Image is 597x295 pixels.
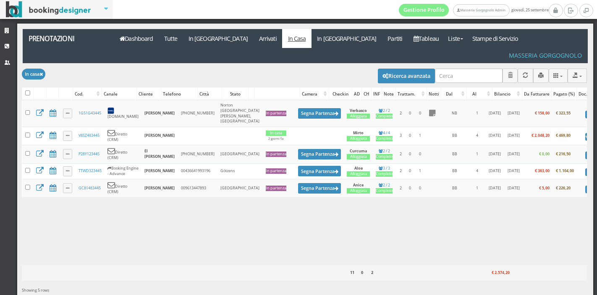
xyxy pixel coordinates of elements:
td: 1 [470,145,484,163]
b: [PERSON_NAME] [144,185,175,191]
b: € 1.104,00 [556,168,574,173]
img: BookingDesigner.com [6,1,91,18]
td: 0 [406,100,415,127]
div: 18% [585,133,589,141]
b: [PERSON_NAME] [144,133,175,138]
a: 3 / 3Completo [376,165,393,177]
div: € 2.574,20 [482,268,512,279]
div: Checkin [329,88,352,100]
a: 1G51G43445 [79,110,101,116]
td: Norton [GEOGRAPHIC_DATA][PERSON_NAME], [GEOGRAPHIC_DATA] [217,100,262,127]
div: Completo [376,188,393,194]
td: 1 [470,179,484,197]
button: Segna Partenza [298,108,341,119]
div: Città [198,88,222,100]
td: BB [439,127,470,145]
td: [DATE] [484,145,505,163]
button: Segna Partenza [298,149,341,159]
button: Ricerca avanzata [378,69,435,83]
td: 4 [470,127,484,145]
td: [DATE] [505,100,523,127]
div: In partenza [266,186,286,191]
td: BB [439,145,470,163]
div: Note [382,88,395,100]
small: 2 giorni fa [268,136,283,141]
a: In [GEOGRAPHIC_DATA] [183,29,253,48]
td: [DOMAIN_NAME] [105,100,141,127]
b: € 0,00 [539,151,550,157]
a: In [GEOGRAPHIC_DATA] [312,29,382,48]
td: BB [439,163,470,179]
div: Da Fatturare [522,88,551,100]
td: Diretto (CRM) [105,145,141,163]
div: Al [467,88,492,100]
td: [DATE] [484,179,505,197]
div: Cliente [137,88,161,100]
b: [PERSON_NAME] [144,110,175,116]
a: Dashboard [114,29,159,48]
b: Verbasco [350,108,367,113]
td: Booking Engine - Advance [105,163,141,179]
td: 0 [406,145,415,163]
a: P28Y123445 [79,151,99,157]
b: € 2.048,20 [532,133,550,138]
a: Arrivati [253,29,282,48]
td: NB [439,100,470,127]
div: In partenza [266,168,286,174]
td: Diretto (CRM) [105,179,141,197]
a: Tutte [159,29,183,48]
h4: Masseria Gorgognolo [509,52,582,59]
td: 0 [415,179,425,197]
a: Partiti [382,29,408,48]
span: Showing 5 rows [22,287,49,293]
div: Alloggiata [347,114,370,119]
b: [PERSON_NAME] [144,168,175,173]
div: Alloggiata [347,171,370,177]
td: 2 [396,179,406,197]
div: Notti [427,88,441,100]
td: 0 [406,179,415,197]
div: Completo [376,114,393,119]
button: Segna Partenza [298,166,341,176]
td: Götzens [217,163,262,179]
td: [GEOGRAPHIC_DATA] [217,179,262,197]
a: 2 / 2Completo [376,108,393,119]
span: giovedì, 25 settembre [399,4,549,16]
a: Liste [444,29,466,48]
a: In Casa [282,29,312,48]
div: Alloggiata [347,136,370,141]
button: Segna Partenza [298,183,341,194]
td: 1 [415,127,425,145]
div: Pagato (%) [552,88,576,100]
div: CH [362,88,371,100]
b: € 323,55 [556,110,571,116]
a: 2 / 2Completo [376,182,393,194]
a: V85Z483445 [79,133,99,138]
a: Prenotazioni [23,29,110,48]
div: In partenza [266,111,286,116]
td: 3 [396,127,406,145]
div: INF [372,88,382,100]
img: 7STAjs-WNfZHmYllyLag4gdhmHm8JrbmzVrznejwAeLEbpu0yDt-GlJaDipzXAZBN18=w300 [107,107,114,114]
td: Diretto (CRM) [105,127,141,145]
a: 2 / 2Completo [376,148,393,159]
a: GC81483445 [79,185,101,191]
b: € 363,00 [535,168,550,173]
td: 1 [415,163,425,179]
b: Aloe [354,165,363,171]
a: Masseria Gorgognolo Admin [453,4,509,16]
b: € 216,50 [556,151,571,157]
td: 0 [415,145,425,163]
td: 2 [396,100,406,127]
div: Trattam. [396,88,427,100]
button: Export [568,69,587,82]
a: 4 / 4Completo [376,130,393,141]
div: Canale [102,88,136,100]
td: BB [439,179,470,197]
b: 11 [350,270,354,275]
div: Camera [300,88,329,100]
td: [GEOGRAPHIC_DATA] [217,145,262,163]
div: Completo [376,154,393,159]
td: 009613447893 [178,179,217,197]
b: Anice [353,182,364,188]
